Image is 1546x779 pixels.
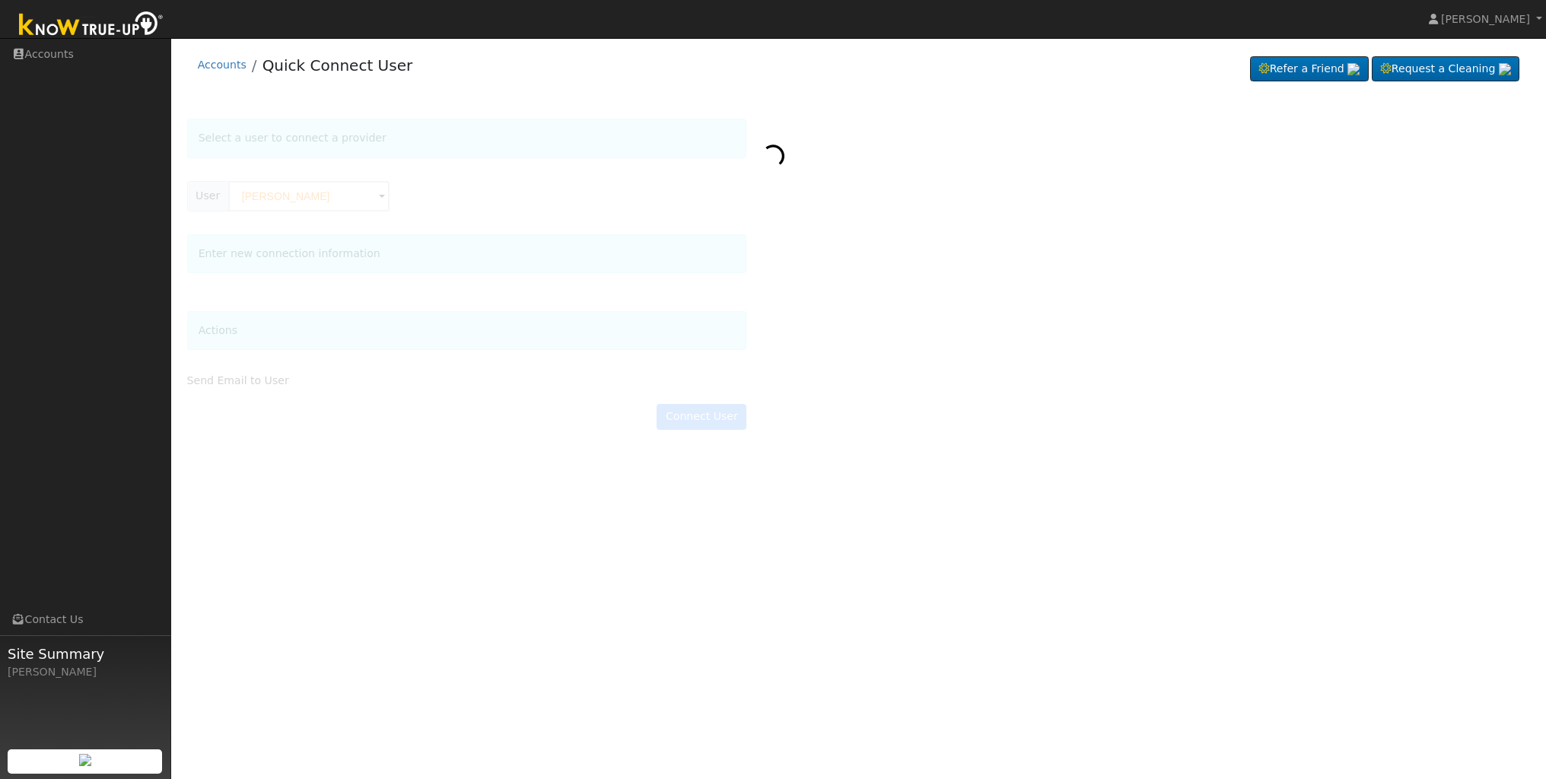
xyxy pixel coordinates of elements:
[198,59,247,71] a: Accounts
[1372,56,1519,82] a: Request a Cleaning
[11,8,171,43] img: Know True-Up
[1347,63,1360,75] img: retrieve
[8,644,163,664] span: Site Summary
[1441,13,1530,25] span: [PERSON_NAME]
[1499,63,1511,75] img: retrieve
[79,754,91,766] img: retrieve
[8,664,163,680] div: [PERSON_NAME]
[1250,56,1369,82] a: Refer a Friend
[262,56,413,75] a: Quick Connect User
